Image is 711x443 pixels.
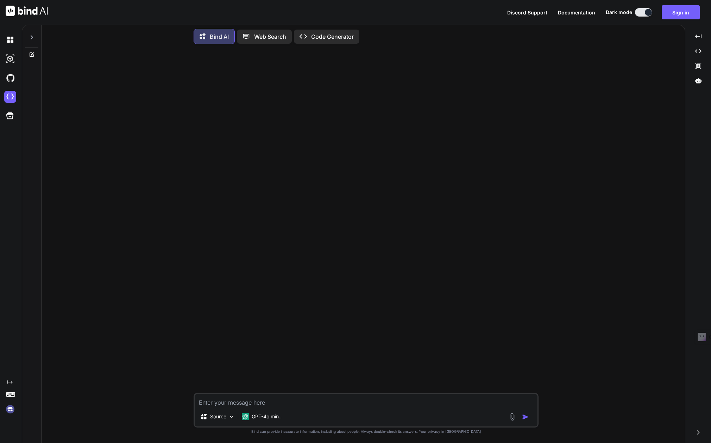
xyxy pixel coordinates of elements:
[4,53,16,65] img: darkAi-studio
[522,413,529,420] img: icon
[210,32,229,41] p: Bind AI
[254,32,286,41] p: Web Search
[507,9,547,16] button: Discord Support
[662,5,700,19] button: Sign in
[4,403,16,415] img: signin
[252,413,282,420] p: GPT-4o min..
[4,91,16,103] img: cloudideIcon
[4,34,16,46] img: darkChat
[194,429,539,434] p: Bind can provide inaccurate information, including about people. Always double-check its answers....
[4,72,16,84] img: githubDark
[507,10,547,15] span: Discord Support
[242,413,249,420] img: GPT-4o mini
[228,414,234,420] img: Pick Models
[6,6,48,16] img: Bind AI
[210,413,226,420] p: Source
[558,9,595,16] button: Documentation
[311,32,354,41] p: Code Generator
[508,413,516,421] img: attachment
[558,10,595,15] span: Documentation
[606,9,632,16] span: Dark mode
